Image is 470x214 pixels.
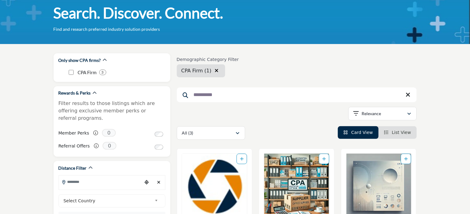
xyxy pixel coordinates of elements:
[155,145,163,150] input: Switch to Referral Offers
[59,57,101,63] h2: Only show CPA firms?
[348,107,417,120] button: Relevance
[63,197,152,204] span: Select Country
[59,165,87,171] h2: Distance Filter
[59,128,89,139] label: Member Perks
[379,126,417,139] li: List View
[54,26,160,32] p: Find and research preferred industry solution providers
[392,130,411,135] span: List View
[103,142,116,150] span: 0
[102,129,116,137] span: 0
[384,130,411,135] a: View List
[182,130,193,136] p: All (3)
[351,130,373,135] span: Card View
[154,176,164,189] div: Clear search location
[177,87,417,102] input: Search Keyword
[343,130,373,135] a: View Card
[181,68,212,74] span: CPA Firm (1)
[54,3,223,22] h1: Search. Discover. Connect.
[99,70,106,75] div: 3 Results For CPA Firm
[102,70,104,75] b: 3
[59,141,90,151] label: Referral Offers
[177,126,245,140] button: All (3)
[215,68,219,73] i: Clear search location
[69,70,74,75] input: CPA Firm checkbox
[78,69,97,76] p: CPA Firm: CPA Firm
[404,156,408,161] a: Add To List
[322,156,326,161] a: Add To List
[338,126,379,139] li: Card View
[240,156,244,161] a: Add To List
[155,132,163,137] input: Switch to Member Perks
[59,176,142,188] input: Search Location
[362,111,381,117] p: Relevance
[59,90,91,96] h2: Rewards & Perks
[142,176,151,189] div: Choose your current location
[59,100,165,122] p: Filter results to those listings which are offering exclusive member perks or referral programs.
[177,57,239,62] h6: Demographic Category Filter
